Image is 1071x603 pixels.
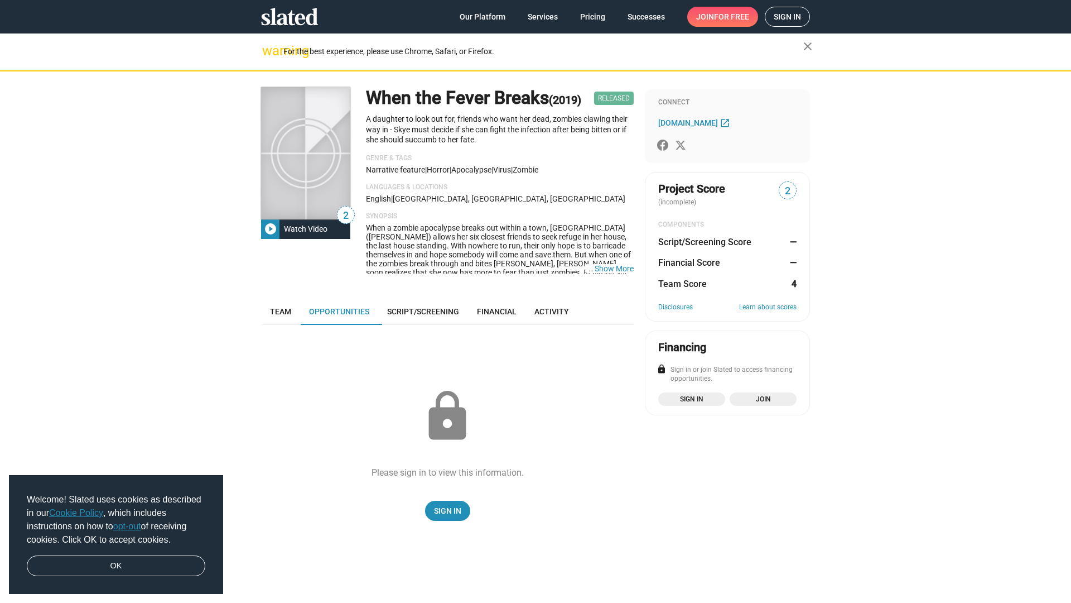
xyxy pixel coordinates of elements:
[366,86,581,110] h1: When the Fever Breaks
[264,222,277,236] mat-icon: play_circle_filled
[366,114,634,145] p: A daughter to look out for, friends who want her dead, zombies clawing their way in - Skye must d...
[519,7,567,27] a: Services
[628,7,665,27] span: Successes
[468,298,525,325] a: Financial
[49,508,103,518] a: Cookie Policy
[366,194,391,203] span: English
[309,307,369,316] span: Opportunities
[300,298,378,325] a: Opportunities
[549,93,581,107] span: (2019)
[696,7,749,27] span: Join
[658,98,797,107] div: Connect
[657,364,667,374] mat-icon: lock
[786,257,797,269] dd: —
[366,154,634,163] p: Genre & Tags
[658,366,797,384] div: Sign in or join Slated to access financing opportunities.
[765,7,810,27] a: Sign in
[378,298,468,325] a: Script/Screening
[658,181,725,197] span: Project Score
[528,7,558,27] span: Services
[460,7,505,27] span: Our Platform
[739,303,797,312] a: Learn about scores
[425,501,470,521] a: Sign In
[658,221,797,229] div: COMPONENTS
[534,307,569,316] span: Activity
[27,493,205,547] span: Welcome! Slated uses cookies as described in our , which includes instructions on how to of recei...
[658,393,725,406] a: Sign in
[774,7,801,26] span: Sign in
[393,194,625,203] span: [GEOGRAPHIC_DATA], [GEOGRAPHIC_DATA], [GEOGRAPHIC_DATA]
[583,264,595,273] span: …
[580,7,605,27] span: Pricing
[261,219,350,239] button: Watch Video
[595,264,634,273] button: …Show More
[337,208,354,223] span: 2
[477,307,517,316] span: Financial
[9,475,223,595] div: cookieconsent
[279,219,332,239] div: Watch Video
[687,7,758,27] a: Joinfor free
[525,298,578,325] a: Activity
[619,7,674,27] a: Successes
[493,165,511,174] span: virus
[366,183,634,192] p: Languages & Locations
[658,278,707,290] dt: Team Score
[27,556,205,577] a: dismiss cookie message
[283,44,803,59] div: For the best experience, please use Chrome, Safari, or Firefox.
[665,394,718,405] span: Sign in
[513,165,538,174] span: zombie
[262,44,276,58] mat-icon: warning
[427,165,450,174] span: Horror
[451,165,491,174] span: apocalypse
[658,340,706,355] div: Financing
[366,165,425,174] span: Narrative feature
[387,307,459,316] span: Script/Screening
[366,223,631,331] span: When a zombie apocalypse breaks out within a town, [GEOGRAPHIC_DATA] ([PERSON_NAME]) allows her s...
[425,165,427,174] span: |
[366,212,634,221] p: Synopsis
[113,521,141,531] a: opt-out
[372,467,524,478] div: Please sign in to view this information.
[434,501,461,521] span: Sign In
[391,194,393,203] span: |
[658,236,751,248] dt: Script/Screening Score
[261,298,300,325] a: Team
[451,7,514,27] a: Our Platform
[571,7,614,27] a: Pricing
[658,116,733,130] a: [DOMAIN_NAME]
[658,257,720,269] dt: Financial Score
[736,394,790,405] span: Join
[786,278,797,290] dd: 4
[658,118,718,127] span: [DOMAIN_NAME]
[419,389,475,444] mat-icon: lock
[658,198,698,206] span: (incomplete)
[658,303,693,312] a: Disclosures
[450,165,451,174] span: |
[779,184,796,199] span: 2
[730,393,797,406] a: Join
[801,40,814,53] mat-icon: close
[720,117,730,128] mat-icon: open_in_new
[511,165,513,174] span: |
[270,307,291,316] span: Team
[491,165,493,174] span: |
[714,7,749,27] span: for free
[786,236,797,248] dd: —
[594,92,634,105] span: Released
